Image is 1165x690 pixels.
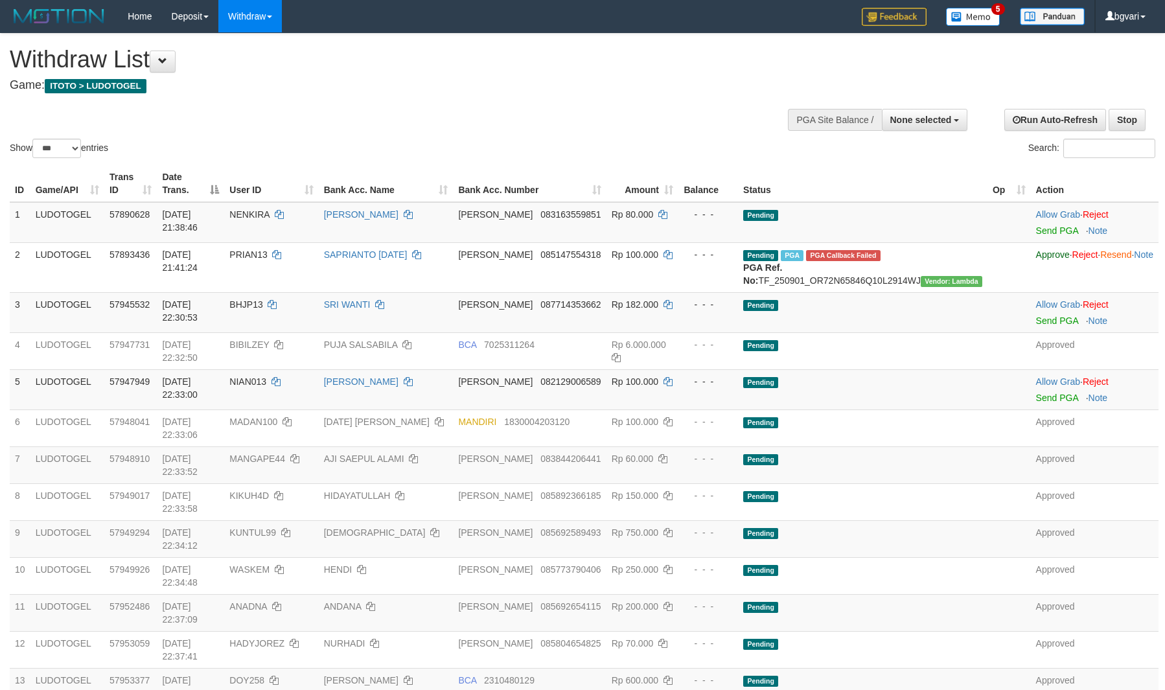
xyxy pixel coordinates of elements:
[229,638,284,649] span: HADYJOREZ
[324,299,371,310] a: SRI WANTI
[10,47,764,73] h1: Withdraw List
[458,376,533,387] span: [PERSON_NAME]
[781,250,803,261] span: Marked by bgvjany
[743,565,778,576] span: Pending
[110,376,150,387] span: 57947949
[1036,376,1080,387] a: Allow Grab
[10,594,30,631] td: 11
[324,675,398,685] a: [PERSON_NAME]
[30,369,104,409] td: LUDOTOGEL
[162,249,198,273] span: [DATE] 21:41:24
[324,490,391,501] a: HIDAYATULLAH
[162,339,198,363] span: [DATE] 22:32:50
[110,527,150,538] span: 57949294
[458,454,533,464] span: [PERSON_NAME]
[1100,249,1131,260] a: Resend
[684,415,733,428] div: - - -
[453,165,606,202] th: Bank Acc. Number: activate to sort column ascending
[110,564,150,575] span: 57949926
[32,139,81,158] select: Showentries
[540,376,601,387] span: Copy 082129006589 to clipboard
[110,249,150,260] span: 57893436
[1028,139,1155,158] label: Search:
[612,638,654,649] span: Rp 70.000
[806,250,880,261] span: PGA Error
[229,339,269,350] span: BIBILZEY
[162,417,198,440] span: [DATE] 22:33:06
[458,601,533,612] span: [PERSON_NAME]
[1036,209,1083,220] span: ·
[1036,299,1083,310] span: ·
[504,417,570,427] span: Copy 1830004203120 to clipboard
[684,674,733,687] div: - - -
[110,209,150,220] span: 57890628
[540,490,601,501] span: Copy 085892366185 to clipboard
[684,375,733,388] div: - - -
[30,594,104,631] td: LUDOTOGEL
[10,202,30,243] td: 1
[162,638,198,661] span: [DATE] 22:37:41
[890,115,952,125] span: None selected
[684,637,733,650] div: - - -
[458,299,533,310] span: [PERSON_NAME]
[612,376,658,387] span: Rp 100.000
[162,209,198,233] span: [DATE] 21:38:46
[224,165,318,202] th: User ID: activate to sort column ascending
[1031,409,1159,446] td: Approved
[1004,109,1106,131] a: Run Auto-Refresh
[229,675,264,685] span: DOY258
[229,601,267,612] span: ANADNA
[987,165,1031,202] th: Op: activate to sort column ascending
[10,332,30,369] td: 4
[1031,369,1159,409] td: ·
[229,490,269,501] span: KIKUH4D
[324,564,352,575] a: HENDI
[612,490,658,501] span: Rp 150.000
[229,376,266,387] span: NIAN013
[229,299,262,310] span: BHJP13
[743,491,778,502] span: Pending
[229,249,267,260] span: PRIAN13
[612,417,658,427] span: Rp 100.000
[743,250,778,261] span: Pending
[110,417,150,427] span: 57948041
[1031,557,1159,594] td: Approved
[684,338,733,351] div: - - -
[540,454,601,464] span: Copy 083844206441 to clipboard
[743,417,778,428] span: Pending
[946,8,1000,26] img: Button%20Memo.svg
[1036,225,1078,236] a: Send PGA
[684,248,733,261] div: - - -
[324,339,398,350] a: PUJA SALSABILA
[612,454,654,464] span: Rp 60.000
[10,6,108,26] img: MOTION_logo.png
[10,483,30,520] td: 8
[458,564,533,575] span: [PERSON_NAME]
[540,209,601,220] span: Copy 083163559851 to clipboard
[1083,299,1109,310] a: Reject
[1083,376,1109,387] a: Reject
[324,417,430,427] a: [DATE] [PERSON_NAME]
[458,209,533,220] span: [PERSON_NAME]
[1031,242,1159,292] td: · · ·
[324,638,365,649] a: NURHADI
[1031,520,1159,557] td: Approved
[30,409,104,446] td: LUDOTOGEL
[882,109,968,131] button: None selected
[1031,292,1159,332] td: ·
[1031,631,1159,668] td: Approved
[684,452,733,465] div: - - -
[162,527,198,551] span: [DATE] 22:34:12
[10,139,108,158] label: Show entries
[1089,393,1108,403] a: Note
[738,242,987,292] td: TF_250901_OR72N65846Q10L2914WJ
[229,417,277,427] span: MADAN100
[612,564,658,575] span: Rp 250.000
[484,675,535,685] span: Copy 2310480129 to clipboard
[743,340,778,351] span: Pending
[10,557,30,594] td: 10
[229,209,269,220] span: NENKIRA
[458,638,533,649] span: [PERSON_NAME]
[110,454,150,464] span: 57948910
[324,454,404,464] a: AJI SAEPUL ALAMI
